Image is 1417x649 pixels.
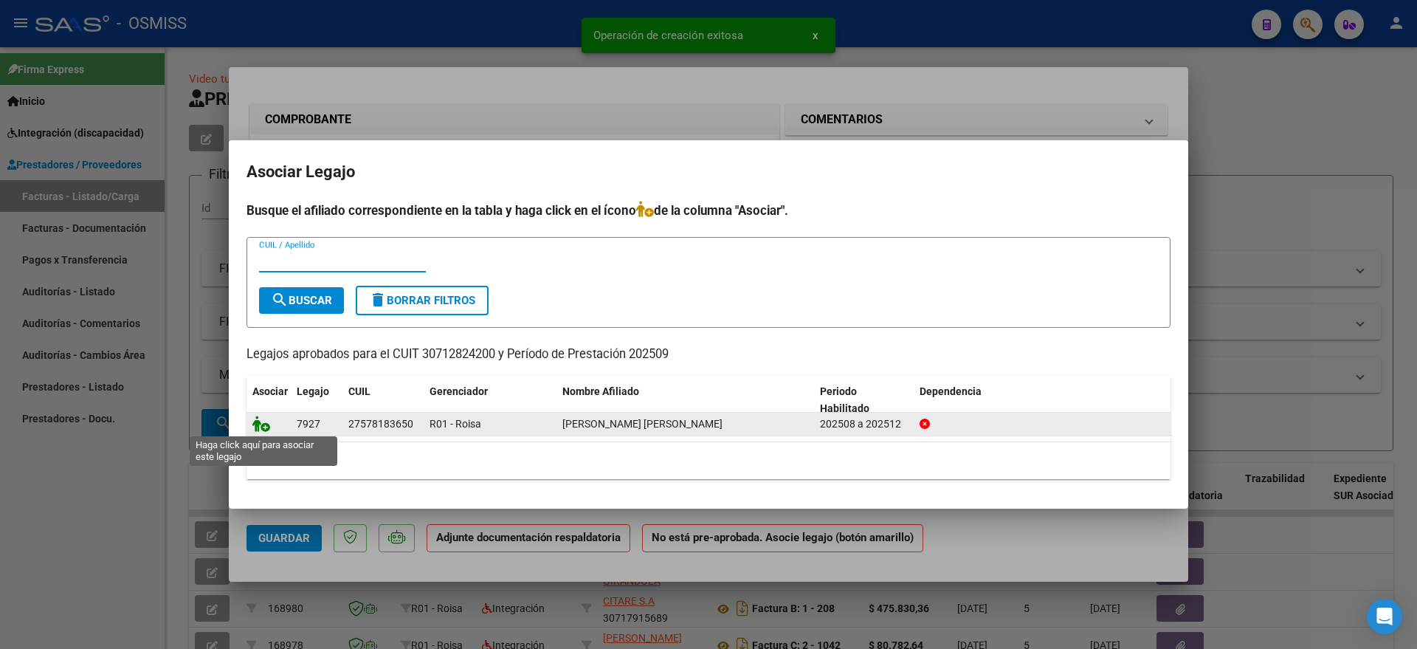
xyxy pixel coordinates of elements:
[1367,599,1402,634] div: Open Intercom Messenger
[348,416,413,433] div: 27578183650
[814,376,914,425] datatable-header-cell: Periodo Habilitado
[369,291,387,309] mat-icon: delete
[424,376,556,425] datatable-header-cell: Gerenciador
[820,385,869,414] span: Periodo Habilitado
[820,416,908,433] div: 202508 a 202512
[342,376,424,425] datatable-header-cell: CUIL
[348,385,370,397] span: CUIL
[252,385,288,397] span: Asociar
[271,291,289,309] mat-icon: search
[246,158,1171,186] h2: Asociar Legajo
[246,346,1171,364] p: Legajos aprobados para el CUIT 30712824200 y Período de Prestación 202509
[369,294,475,307] span: Borrar Filtros
[556,376,814,425] datatable-header-cell: Nombre Afiliado
[259,287,344,314] button: Buscar
[246,201,1171,220] h4: Busque el afiliado correspondiente en la tabla y haga click en el ícono de la columna "Asociar".
[246,376,291,425] datatable-header-cell: Asociar
[562,418,723,430] span: LIMACHI QUISBERT SOFIA MILENA
[297,385,329,397] span: Legajo
[297,418,320,430] span: 7927
[562,385,639,397] span: Nombre Afiliado
[920,385,982,397] span: Dependencia
[356,286,489,315] button: Borrar Filtros
[430,418,481,430] span: R01 - Roisa
[914,376,1171,425] datatable-header-cell: Dependencia
[246,442,1171,479] div: 1 registros
[430,385,488,397] span: Gerenciador
[291,376,342,425] datatable-header-cell: Legajo
[271,294,332,307] span: Buscar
